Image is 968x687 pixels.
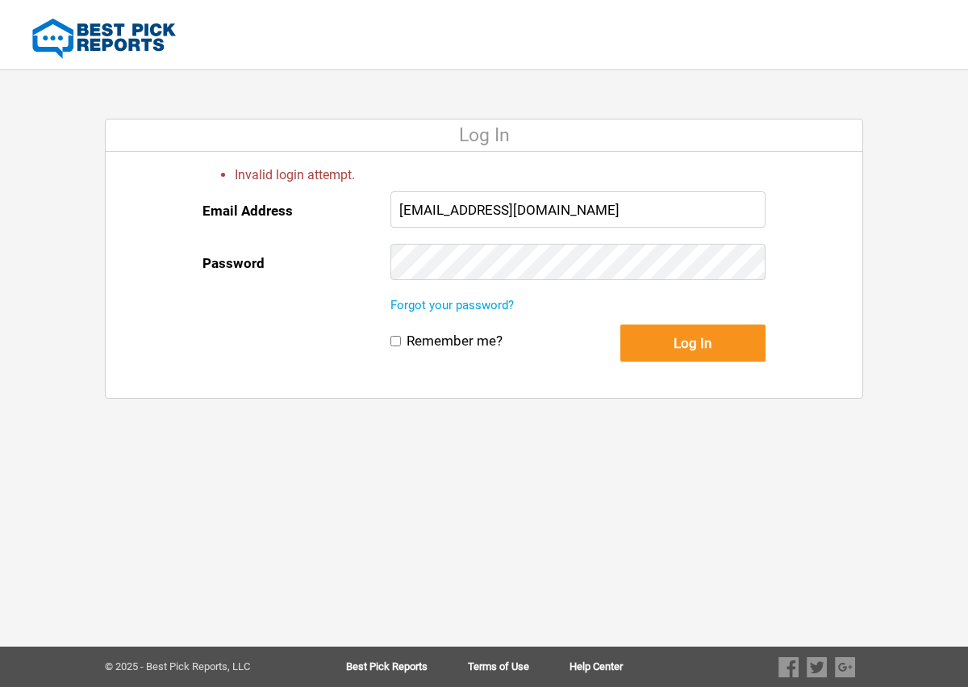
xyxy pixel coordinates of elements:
[620,325,766,362] button: Log In
[202,191,293,230] label: Email Address
[346,661,468,672] a: Best Pick Reports
[570,661,623,672] a: Help Center
[235,166,766,183] li: Invalid login attempt.
[468,661,570,672] a: Terms of Use
[106,119,862,152] div: Log In
[32,19,176,59] img: Best Pick Reports Logo
[407,333,503,350] label: Remember me?
[390,298,514,312] a: Forgot your password?
[105,661,294,672] div: © 2025 - Best Pick Reports, LLC
[202,244,265,283] label: Password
